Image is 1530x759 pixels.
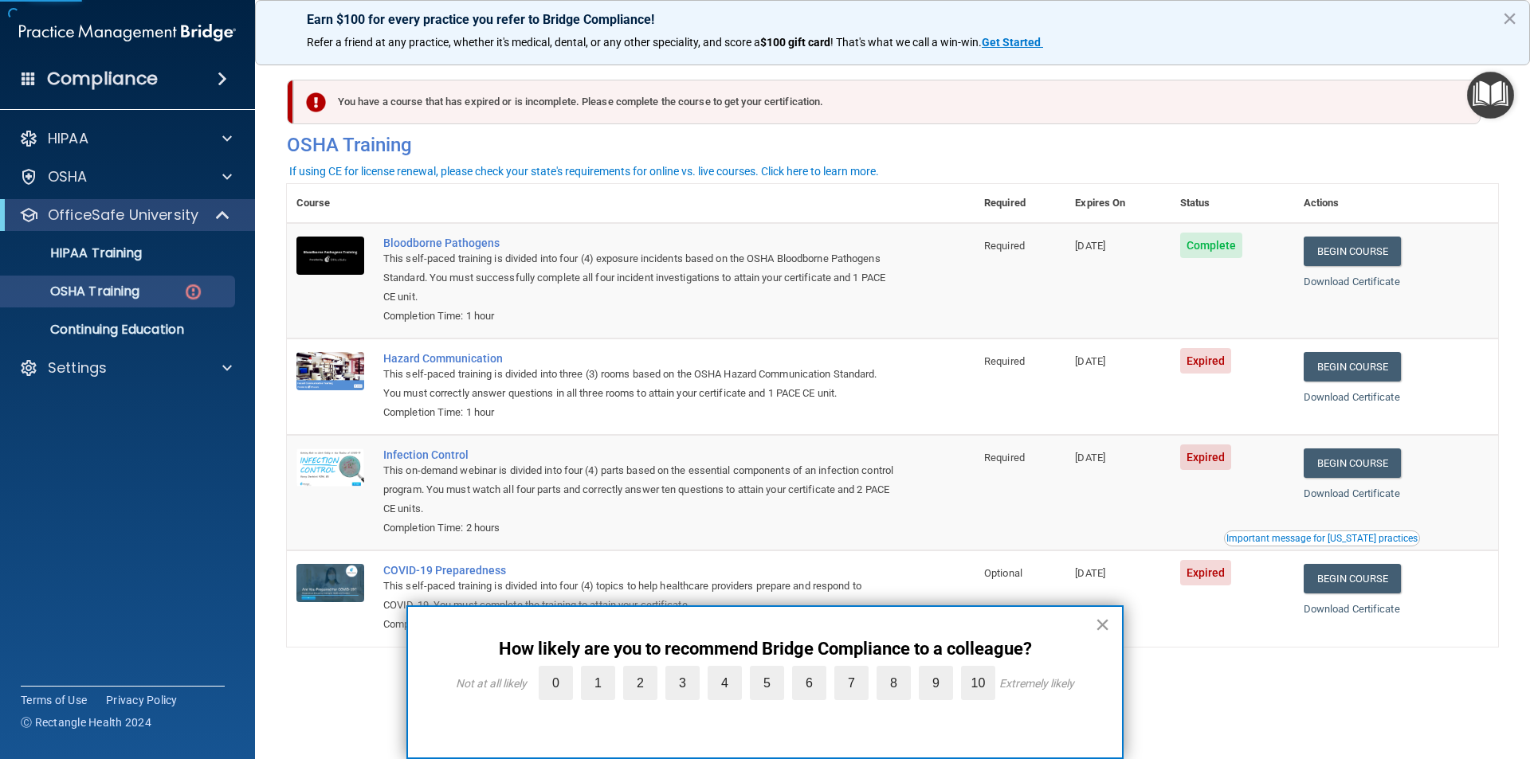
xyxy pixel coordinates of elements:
[383,564,895,577] div: COVID-19 Preparedness
[1304,564,1401,593] a: Begin Course
[289,166,879,177] div: If using CE for license renewal, please check your state's requirements for online vs. live cours...
[307,12,1478,27] p: Earn $100 for every practice you refer to Bridge Compliance!
[383,365,895,403] div: This self-paced training is divided into three (3) rooms based on the OSHA Hazard Communication S...
[307,36,760,49] span: Refer a friend at any practice, whether it's medical, dental, or any other speciality, and score a
[10,284,139,299] p: OSHA Training
[1075,240,1105,252] span: [DATE]
[383,461,895,518] div: This on-demand webinar is divided into four (4) parts based on the essential components of an inf...
[1304,448,1401,478] a: Begin Course
[1304,276,1400,288] a: Download Certificate
[999,677,1074,690] div: Extremely likely
[48,129,88,148] p: HIPAA
[665,666,700,700] label: 3
[10,322,228,338] p: Continuing Education
[306,92,326,112] img: exclamation-circle-solid-danger.72ef9ffc.png
[1224,530,1420,546] button: Read this if you are a dental practitioner in the state of CA
[1180,560,1232,585] span: Expired
[383,448,895,461] div: Infection Control
[1294,184,1498,223] th: Actions
[1304,352,1401,381] a: Begin Course
[984,355,1025,367] span: Required
[48,167,88,186] p: OSHA
[1171,184,1294,223] th: Status
[183,282,203,302] img: danger-circle.6113f641.png
[984,567,1022,579] span: Optional
[1304,391,1400,403] a: Download Certificate
[581,666,615,700] label: 1
[106,692,178,708] a: Privacy Policy
[293,80,1481,124] div: You have a course that has expired or is incomplete. Please complete the course to get your certi...
[47,68,158,90] h4: Compliance
[383,615,895,634] div: Completion Time: 1 hour
[10,245,142,261] p: HIPAA Training
[383,249,895,307] div: This self-paced training is divided into four (4) exposure incidents based on the OSHA Bloodborne...
[961,666,995,700] label: 10
[1304,603,1400,615] a: Download Certificate
[984,452,1025,464] span: Required
[1226,534,1418,543] div: Important message for [US_STATE] practices
[383,577,895,615] div: This self-paced training is divided into four (4) topics to help healthcare providers prepare and...
[834,666,869,700] label: 7
[287,134,1498,156] h4: OSHA Training
[1065,184,1170,223] th: Expires On
[383,307,895,326] div: Completion Time: 1 hour
[750,666,784,700] label: 5
[760,36,830,49] strong: $100 gift card
[21,714,151,730] span: Ⓒ Rectangle Health 2024
[21,692,87,708] a: Terms of Use
[383,352,895,365] div: Hazard Communication
[48,358,107,378] p: Settings
[1180,444,1232,470] span: Expired
[1180,348,1232,374] span: Expired
[456,677,527,690] div: Not at all likely
[1075,452,1105,464] span: [DATE]
[287,184,374,223] th: Course
[1180,233,1243,258] span: Complete
[982,36,1041,49] strong: Get Started
[1304,487,1400,499] a: Download Certificate
[792,666,826,700] label: 6
[383,403,895,422] div: Completion Time: 1 hour
[539,666,573,700] label: 0
[975,184,1065,223] th: Required
[383,518,895,538] div: Completion Time: 2 hours
[1467,72,1514,119] button: Open Resource Center
[287,163,881,179] button: If using CE for license renewal, please check your state's requirements for online vs. live cours...
[919,666,953,700] label: 9
[440,639,1090,659] p: How likely are you to recommend Bridge Compliance to a colleague?
[877,666,911,700] label: 8
[830,36,982,49] span: ! That's what we call a win-win.
[1075,567,1105,579] span: [DATE]
[984,240,1025,252] span: Required
[1095,612,1110,637] button: Close
[1075,355,1105,367] span: [DATE]
[48,205,198,225] p: OfficeSafe University
[1502,6,1517,31] button: Close
[623,666,657,700] label: 2
[708,666,742,700] label: 4
[383,237,895,249] div: Bloodborne Pathogens
[1304,237,1401,266] a: Begin Course
[19,17,236,49] img: PMB logo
